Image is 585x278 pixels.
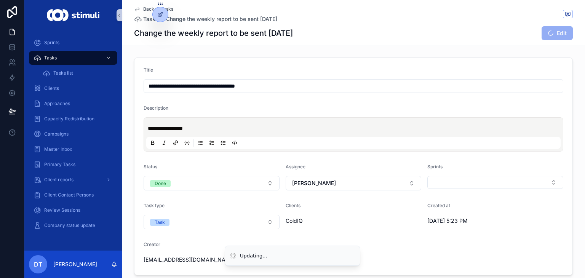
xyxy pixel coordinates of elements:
[143,6,173,12] span: Back to Tasks
[144,203,165,208] span: Task type
[29,142,117,156] a: Master Inbox
[286,203,300,208] span: Clients
[155,219,165,226] div: Task
[427,217,528,225] span: [DATE] 5:23 PM
[427,176,563,189] button: Select Button
[29,51,117,65] a: Tasks
[29,112,117,126] a: Capacity Redistribution
[29,81,117,95] a: Clients
[144,164,157,169] span: Status
[144,215,280,229] button: Select Button
[53,260,97,268] p: [PERSON_NAME]
[24,30,122,242] div: scrollable content
[144,67,153,73] span: Title
[44,192,94,198] span: Client Contact Persons
[29,97,117,110] a: Approaches
[44,85,59,91] span: Clients
[44,101,70,107] span: Approaches
[427,164,443,169] span: Sprints
[29,127,117,141] a: Campaigns
[29,219,117,232] a: Company status update
[38,66,117,80] a: Tasks list
[134,15,158,23] a: Tasks
[292,179,336,187] span: [PERSON_NAME]
[286,217,303,225] span: ColdIQ
[47,9,99,21] img: App logo
[144,105,168,111] span: Description
[44,177,74,183] span: Client reports
[286,176,422,190] button: Select Button
[34,260,42,269] span: DT
[286,164,305,169] span: Assignee
[44,131,69,137] span: Campaigns
[44,207,80,213] span: Review Sessions
[155,180,166,187] div: Done
[44,40,59,46] span: Sprints
[143,15,158,23] span: Tasks
[144,176,280,190] button: Select Button
[44,161,75,168] span: Primary Tasks
[144,256,244,264] span: [EMAIL_ADDRESS][DOMAIN_NAME]
[29,203,117,217] a: Review Sessions
[29,188,117,202] a: Client Contact Persons
[134,28,293,38] h1: Change the weekly report to be sent [DATE]
[29,158,117,171] a: Primary Tasks
[44,146,72,152] span: Master Inbox
[29,36,117,50] a: Sprints
[166,15,277,23] a: Change the weekly report to be sent [DATE]
[44,222,95,228] span: Company status update
[144,241,160,247] span: Creator
[53,70,73,76] span: Tasks list
[427,203,450,208] span: Created at
[240,252,267,260] div: Updating...
[134,6,173,12] a: Back to Tasks
[29,173,117,187] a: Client reports
[44,55,57,61] span: Tasks
[44,116,94,122] span: Capacity Redistribution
